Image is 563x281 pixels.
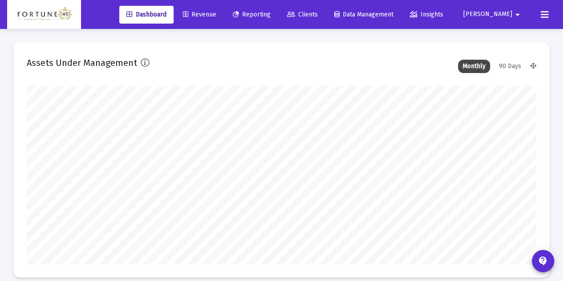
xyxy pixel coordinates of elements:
[280,6,325,24] a: Clients
[463,11,512,18] span: [PERSON_NAME]
[233,11,271,18] span: Reporting
[183,11,216,18] span: Revenue
[334,11,393,18] span: Data Management
[494,60,526,73] div: 90 Days
[512,6,523,24] mat-icon: arrow_drop_down
[410,11,443,18] span: Insights
[287,11,318,18] span: Clients
[14,6,74,24] img: Dashboard
[176,6,223,24] a: Revenue
[27,56,137,70] h2: Assets Under Management
[119,6,174,24] a: Dashboard
[538,256,548,266] mat-icon: contact_support
[453,5,534,23] button: [PERSON_NAME]
[403,6,450,24] a: Insights
[458,60,490,73] div: Monthly
[126,11,166,18] span: Dashboard
[327,6,401,24] a: Data Management
[226,6,278,24] a: Reporting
